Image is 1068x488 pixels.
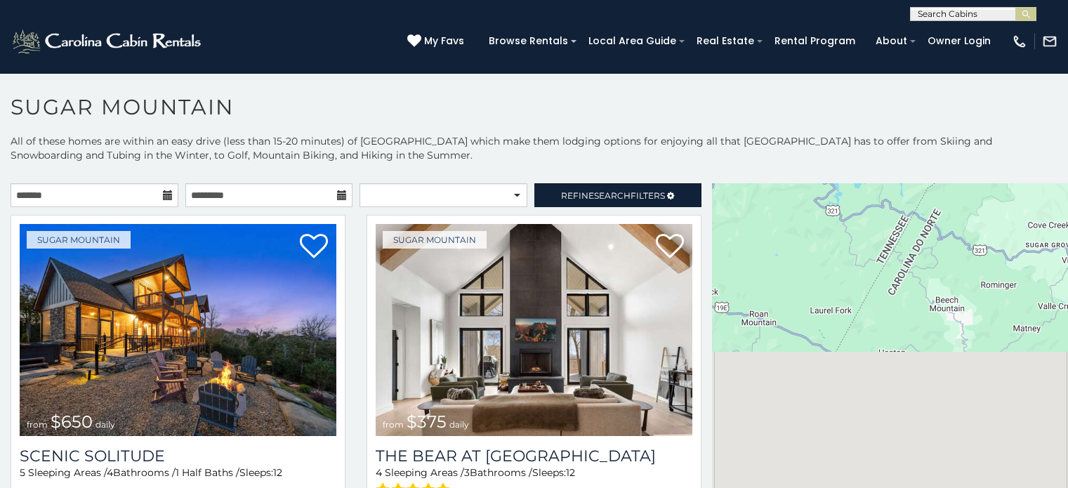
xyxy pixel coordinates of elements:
a: Browse Rentals [482,30,575,52]
span: Refine Filters [561,190,665,201]
a: Local Area Guide [581,30,683,52]
span: 12 [566,466,575,479]
a: My Favs [407,34,468,49]
img: 1714387646_thumbnail.jpeg [376,224,692,436]
a: The Bear At [GEOGRAPHIC_DATA] [376,447,692,466]
h3: The Bear At Sugar Mountain [376,447,692,466]
a: Add to favorites [656,232,684,262]
span: from [383,419,404,430]
span: from [27,419,48,430]
span: My Favs [424,34,464,48]
a: from $650 daily [20,224,336,436]
a: Owner Login [921,30,998,52]
a: Scenic Solitude [20,447,336,466]
a: from $375 daily [376,224,692,436]
a: Real Estate [690,30,761,52]
img: White-1-2.png [11,27,205,55]
img: 1758811181_thumbnail.jpeg [20,224,336,436]
span: 4 [107,466,113,479]
a: Rental Program [767,30,862,52]
span: 12 [273,466,282,479]
a: Add to favorites [300,232,328,262]
a: Sugar Mountain [27,231,131,249]
img: mail-regular-white.png [1042,34,1057,49]
span: 1 Half Baths / [176,466,239,479]
img: phone-regular-white.png [1012,34,1027,49]
span: 4 [376,466,382,479]
span: Search [594,190,631,201]
span: 5 [20,466,25,479]
span: $650 [51,411,93,432]
span: daily [449,419,469,430]
span: 3 [464,466,470,479]
span: daily [95,419,115,430]
span: $375 [407,411,447,432]
a: RefineSearchFilters [534,183,702,207]
a: Sugar Mountain [383,231,487,249]
a: About [869,30,914,52]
